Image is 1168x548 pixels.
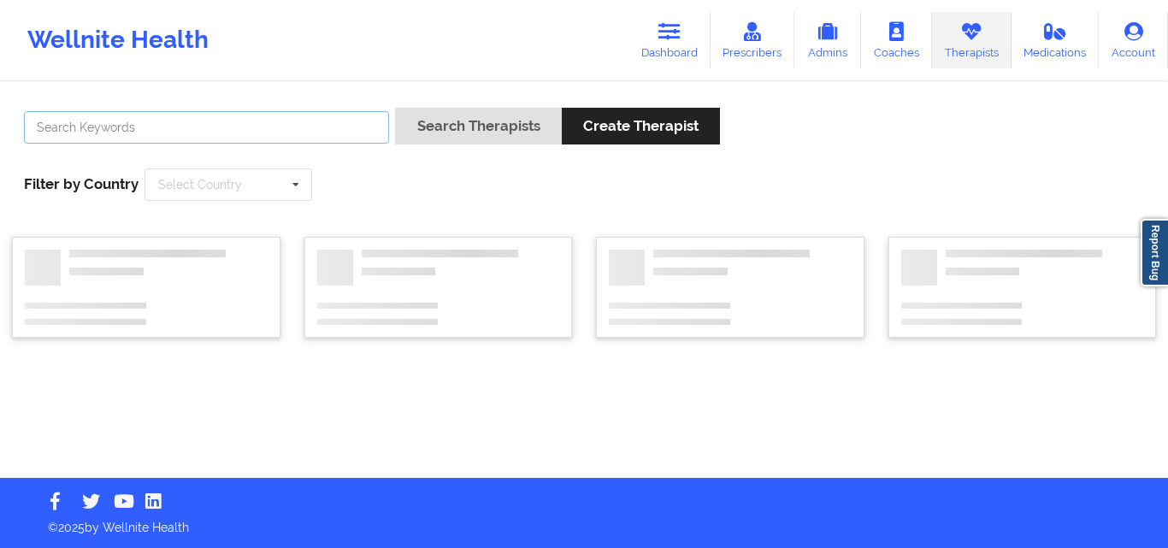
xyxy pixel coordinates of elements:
a: Admins [794,12,861,68]
a: Account [1099,12,1168,68]
a: Prescribers [711,12,795,68]
input: Search Keywords [24,111,389,144]
a: Medications [1012,12,1100,68]
a: Dashboard [628,12,711,68]
button: Create Therapist [562,108,720,144]
button: Search Therapists [395,108,561,144]
div: Select Country [158,179,242,191]
a: Coaches [861,12,932,68]
span: Filter by Country [24,175,139,192]
a: Report Bug [1141,219,1168,286]
p: © 2025 by Wellnite Health [36,507,1132,536]
a: Therapists [932,12,1012,68]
